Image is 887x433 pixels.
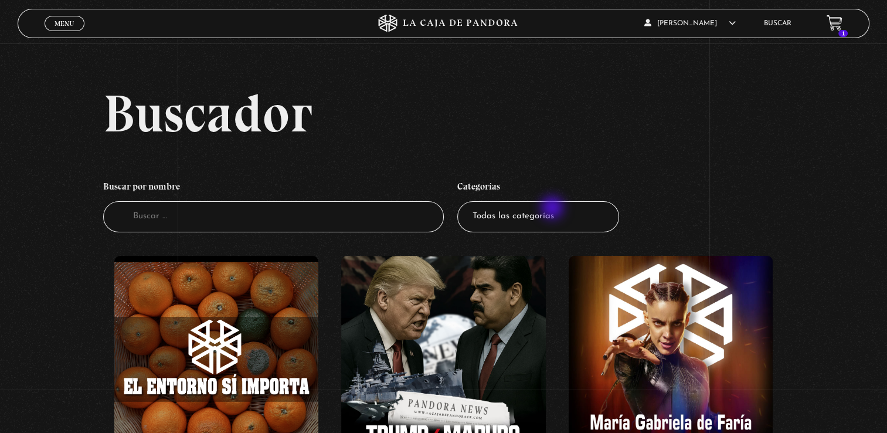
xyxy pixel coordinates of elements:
[827,15,842,31] a: 1
[103,87,869,140] h2: Buscador
[764,20,791,27] a: Buscar
[55,20,74,27] span: Menu
[457,175,619,202] h4: Categorías
[644,20,736,27] span: [PERSON_NAME]
[103,175,444,202] h4: Buscar por nombre
[50,30,78,38] span: Cerrar
[838,30,848,37] span: 1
